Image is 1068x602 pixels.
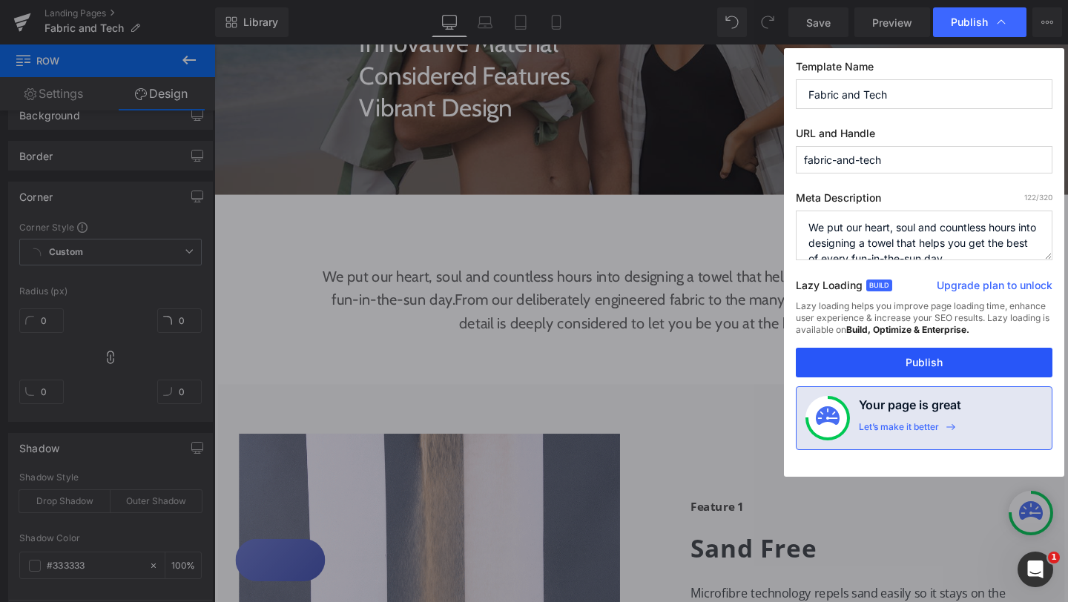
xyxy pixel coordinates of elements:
[104,231,794,306] p: We put our heart, soul and countless hours into designing a towel that helps you get the best of ...
[1024,193,1052,202] span: /320
[22,520,116,564] button: Rewards
[501,477,556,494] b: Feature 1
[796,211,1052,260] textarea: We put our heart, soul and countless hours into designing a towel that helps you get the best of ...
[796,300,1052,348] div: Lazy loading helps you improve page loading time, enhance user experience & increase your SEO res...
[937,278,1052,299] a: Upgrade plan to unlock
[859,421,939,440] div: Let’s make it better
[1048,552,1060,563] span: 1
[796,60,1052,79] label: Template Name
[152,16,642,50] h3: Considered Features
[796,348,1052,377] button: Publish
[1024,193,1036,202] span: 122
[253,259,774,302] span: From our deliberately engineered fabric to the many innovative features, every detail is deeply c...
[796,127,1052,146] label: URL and Handle
[152,50,642,84] h3: Vibrant Design
[1018,552,1053,587] iframe: Intercom live chat
[501,512,633,547] b: Sand Free
[796,276,863,300] label: Lazy Loading
[866,279,892,291] span: Build
[846,324,969,335] strong: Build, Optimize & Enterprise.
[816,406,840,430] img: onboarding-status.svg
[796,191,1052,211] label: Meta Description
[859,396,961,421] h4: Your page is great
[951,16,988,29] span: Publish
